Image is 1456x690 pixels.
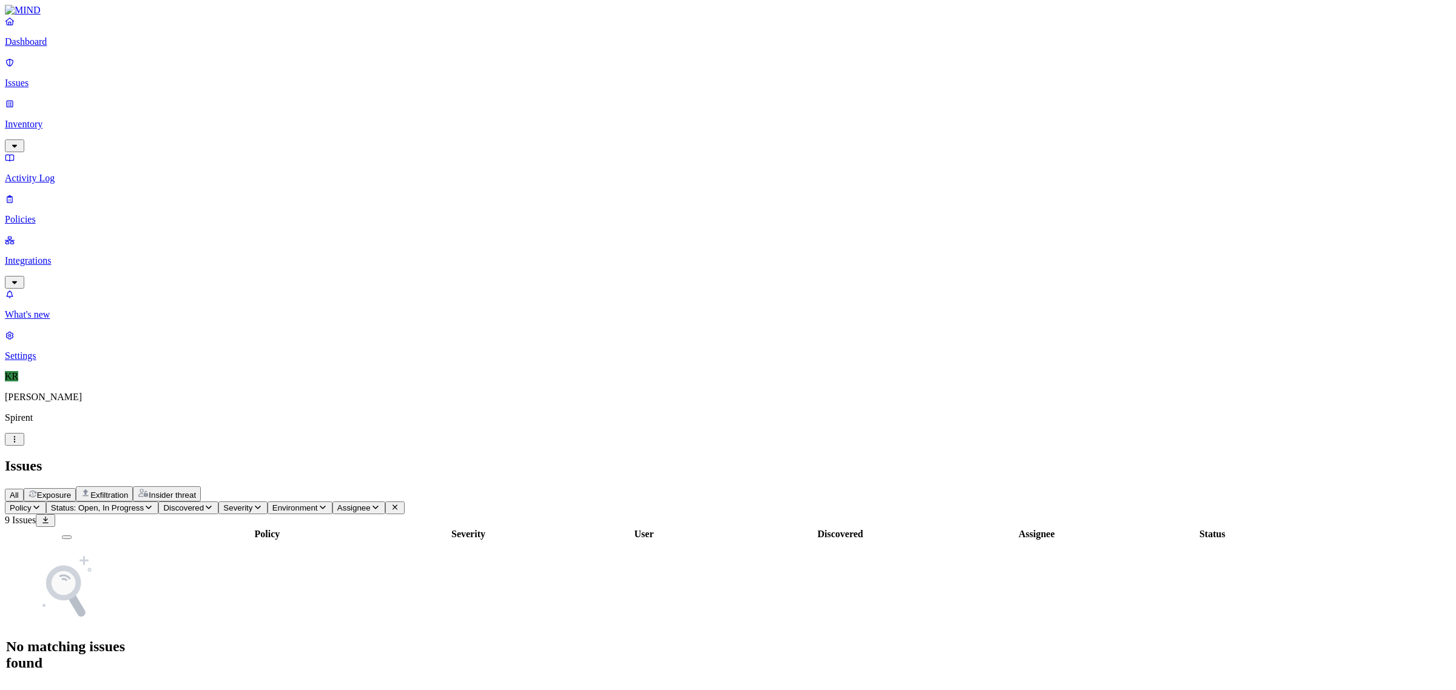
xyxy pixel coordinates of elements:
span: Environment [272,503,318,512]
span: Exfiltration [90,491,128,500]
span: Assignee [337,503,371,512]
p: Activity Log [5,173,1451,184]
p: Integrations [5,255,1451,266]
div: Policy [129,529,405,540]
span: 9 Issues [5,515,36,525]
span: KR [5,371,18,381]
p: Issues [5,78,1451,89]
a: Dashboard [5,16,1451,47]
a: Inventory [5,98,1451,150]
button: Select all [62,535,72,539]
p: What's new [5,309,1451,320]
h1: No matching issues found [6,638,127,671]
span: Discovered [163,503,204,512]
div: Assignee [924,529,1149,540]
p: Inventory [5,119,1451,130]
span: Insider threat [149,491,196,500]
a: MIND [5,5,1451,16]
p: Policies [5,214,1451,225]
img: NoSearchResult [30,551,103,624]
a: Activity Log [5,152,1451,184]
span: Status: Open, In Progress [51,503,144,512]
a: What's new [5,289,1451,320]
a: Integrations [5,235,1451,287]
div: Severity [408,529,529,540]
span: Severity [223,503,252,512]
span: Policy [10,503,32,512]
div: Status [1151,529,1273,540]
span: All [10,491,19,500]
div: Discovered [759,529,922,540]
a: Policies [5,193,1451,225]
img: MIND [5,5,41,16]
p: Spirent [5,412,1451,423]
a: Issues [5,57,1451,89]
span: Exposure [37,491,71,500]
p: [PERSON_NAME] [5,392,1451,403]
h2: Issues [5,458,1451,474]
div: User [531,529,757,540]
p: Dashboard [5,36,1451,47]
a: Settings [5,330,1451,361]
p: Settings [5,350,1451,361]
